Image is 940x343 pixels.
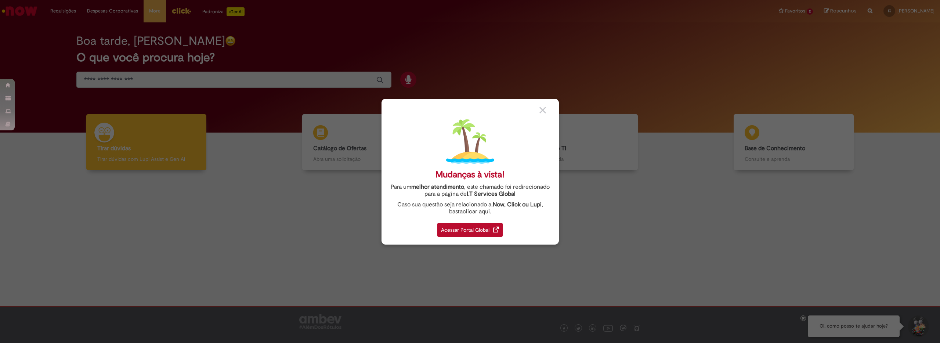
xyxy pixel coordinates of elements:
[463,204,490,215] a: clicar aqui
[387,201,553,215] div: Caso sua questão seja relacionado a , basta .
[437,219,503,237] a: Acessar Portal Global
[493,227,499,232] img: redirect_link.png
[467,186,516,198] a: I.T Services Global
[539,107,546,113] img: close_button_grey.png
[446,118,494,166] img: island.png
[411,183,464,191] strong: melhor atendimento
[435,169,505,180] div: Mudanças à vista!
[437,223,503,237] div: Acessar Portal Global
[491,201,542,208] strong: .Now, Click ou Lupi
[387,184,553,198] div: Para um , este chamado foi redirecionado para a página de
